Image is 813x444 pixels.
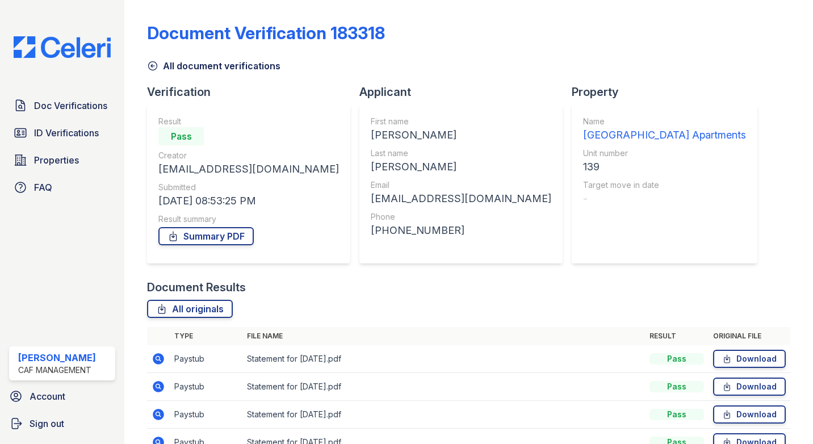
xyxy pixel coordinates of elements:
[583,116,746,143] a: Name [GEOGRAPHIC_DATA] Apartments
[5,36,120,58] img: CE_Logo_Blue-a8612792a0a2168367f1c8372b55b34899dd931a85d93a1a3d3e32e68fde9ad4.png
[371,223,551,238] div: [PHONE_NUMBER]
[147,279,246,295] div: Document Results
[170,327,242,345] th: Type
[645,327,709,345] th: Result
[170,345,242,373] td: Paystub
[147,23,385,43] div: Document Verification 183318
[713,405,786,424] a: Download
[158,150,339,161] div: Creator
[5,385,120,408] a: Account
[371,148,551,159] div: Last name
[158,213,339,225] div: Result summary
[371,116,551,127] div: First name
[583,148,746,159] div: Unit number
[649,353,704,365] div: Pass
[583,127,746,143] div: [GEOGRAPHIC_DATA] Apartments
[147,300,233,318] a: All originals
[713,350,786,368] a: Download
[34,99,107,112] span: Doc Verifications
[30,389,65,403] span: Account
[371,191,551,207] div: [EMAIL_ADDRESS][DOMAIN_NAME]
[242,345,645,373] td: Statement for [DATE].pdf
[34,181,52,194] span: FAQ
[147,59,280,73] a: All document verifications
[713,378,786,396] a: Download
[709,327,790,345] th: Original file
[649,381,704,392] div: Pass
[147,84,359,100] div: Verification
[242,401,645,429] td: Statement for [DATE].pdf
[30,417,64,430] span: Sign out
[18,351,96,365] div: [PERSON_NAME]
[158,227,254,245] a: Summary PDF
[158,127,204,145] div: Pass
[371,211,551,223] div: Phone
[572,84,766,100] div: Property
[583,191,746,207] div: -
[9,176,115,199] a: FAQ
[583,116,746,127] div: Name
[9,149,115,171] a: Properties
[371,127,551,143] div: [PERSON_NAME]
[583,159,746,175] div: 139
[158,193,339,209] div: [DATE] 08:53:25 PM
[158,161,339,177] div: [EMAIL_ADDRESS][DOMAIN_NAME]
[371,159,551,175] div: [PERSON_NAME]
[583,179,746,191] div: Target move in date
[359,84,572,100] div: Applicant
[9,122,115,144] a: ID Verifications
[18,365,96,376] div: CAF Management
[158,182,339,193] div: Submitted
[158,116,339,127] div: Result
[371,179,551,191] div: Email
[649,409,704,420] div: Pass
[170,373,242,401] td: Paystub
[34,126,99,140] span: ID Verifications
[242,373,645,401] td: Statement for [DATE].pdf
[5,412,120,435] a: Sign out
[9,94,115,117] a: Doc Verifications
[34,153,79,167] span: Properties
[170,401,242,429] td: Paystub
[242,327,645,345] th: File name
